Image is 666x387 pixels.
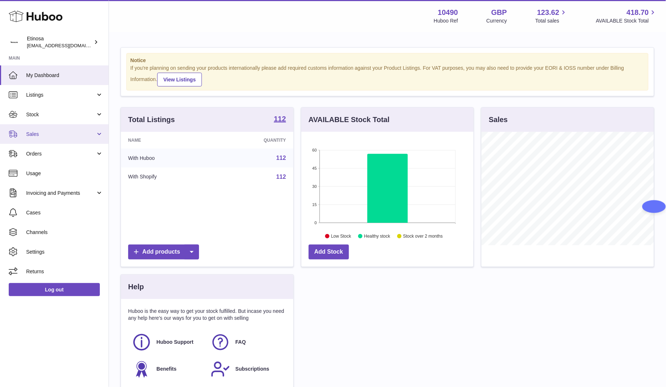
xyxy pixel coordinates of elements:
[157,339,194,346] span: Huboo Support
[211,359,282,379] a: Subscriptions
[26,170,103,177] span: Usage
[157,73,202,86] a: View Listings
[309,115,390,125] h3: AVAILABLE Stock Total
[121,132,214,149] th: Name
[9,37,20,48] img: Wolphuk@gmail.com
[121,149,214,168] td: With Huboo
[312,202,317,207] text: 15
[26,92,96,98] span: Listings
[331,234,352,239] text: Low Stock
[26,268,103,275] span: Returns
[312,148,317,152] text: 60
[627,8,649,17] span: 418.70
[274,115,286,122] strong: 112
[364,234,391,239] text: Healthy stock
[211,332,282,352] a: FAQ
[9,283,100,296] a: Log out
[491,8,507,17] strong: GBP
[487,17,507,24] div: Currency
[434,17,458,24] div: Huboo Ref
[27,35,92,49] div: Etinosa
[128,282,144,292] h3: Help
[128,308,286,322] p: Huboo is the easy way to get your stock fulfilled. But incase you need any help here's our ways f...
[438,8,458,17] strong: 10490
[26,111,96,118] span: Stock
[535,17,568,24] span: Total sales
[235,366,269,372] span: Subscriptions
[276,174,286,180] a: 112
[314,221,317,225] text: 0
[26,209,103,216] span: Cases
[276,155,286,161] a: 112
[309,245,349,259] a: Add Stock
[26,131,96,138] span: Sales
[312,184,317,189] text: 30
[132,359,203,379] a: Benefits
[26,229,103,236] span: Channels
[489,115,508,125] h3: Sales
[157,366,176,372] span: Benefits
[596,8,657,24] a: 418.70 AVAILABLE Stock Total
[312,166,317,170] text: 45
[26,190,96,197] span: Invoicing and Payments
[403,234,443,239] text: Stock over 2 months
[128,115,175,125] h3: Total Listings
[130,57,645,64] strong: Notice
[130,65,645,86] div: If you're planning on sending your products internationally please add required customs informati...
[214,132,293,149] th: Quantity
[535,8,568,24] a: 123.62 Total sales
[274,115,286,124] a: 112
[537,8,559,17] span: 123.62
[132,332,203,352] a: Huboo Support
[26,249,103,255] span: Settings
[26,150,96,157] span: Orders
[235,339,246,346] span: FAQ
[121,168,214,186] td: With Shopify
[27,43,107,48] span: [EMAIL_ADDRESS][DOMAIN_NAME]
[26,72,103,79] span: My Dashboard
[128,245,199,259] a: Add products
[596,17,657,24] span: AVAILABLE Stock Total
